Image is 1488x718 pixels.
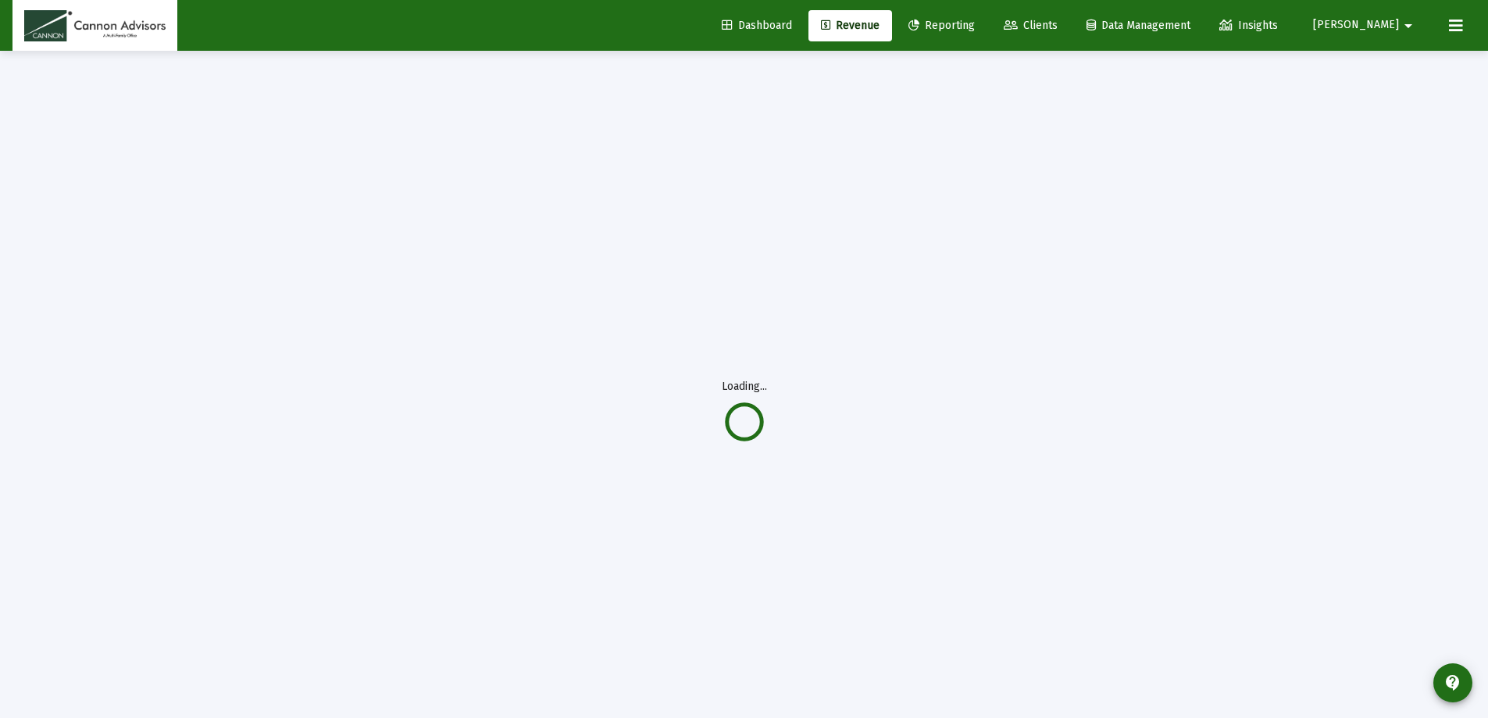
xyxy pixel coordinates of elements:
span: Clients [1004,19,1058,32]
button: [PERSON_NAME] [1294,9,1436,41]
a: Clients [991,10,1070,41]
span: Insights [1219,19,1278,32]
a: Revenue [808,10,892,41]
a: Dashboard [709,10,805,41]
span: Data Management [1087,19,1190,32]
span: Reporting [908,19,975,32]
span: [PERSON_NAME] [1313,19,1399,32]
a: Reporting [896,10,987,41]
a: Insights [1207,10,1290,41]
mat-icon: arrow_drop_down [1399,10,1418,41]
span: Dashboard [722,19,792,32]
img: Dashboard [24,10,166,41]
a: Data Management [1074,10,1203,41]
span: Revenue [821,19,880,32]
mat-icon: contact_support [1443,673,1462,692]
